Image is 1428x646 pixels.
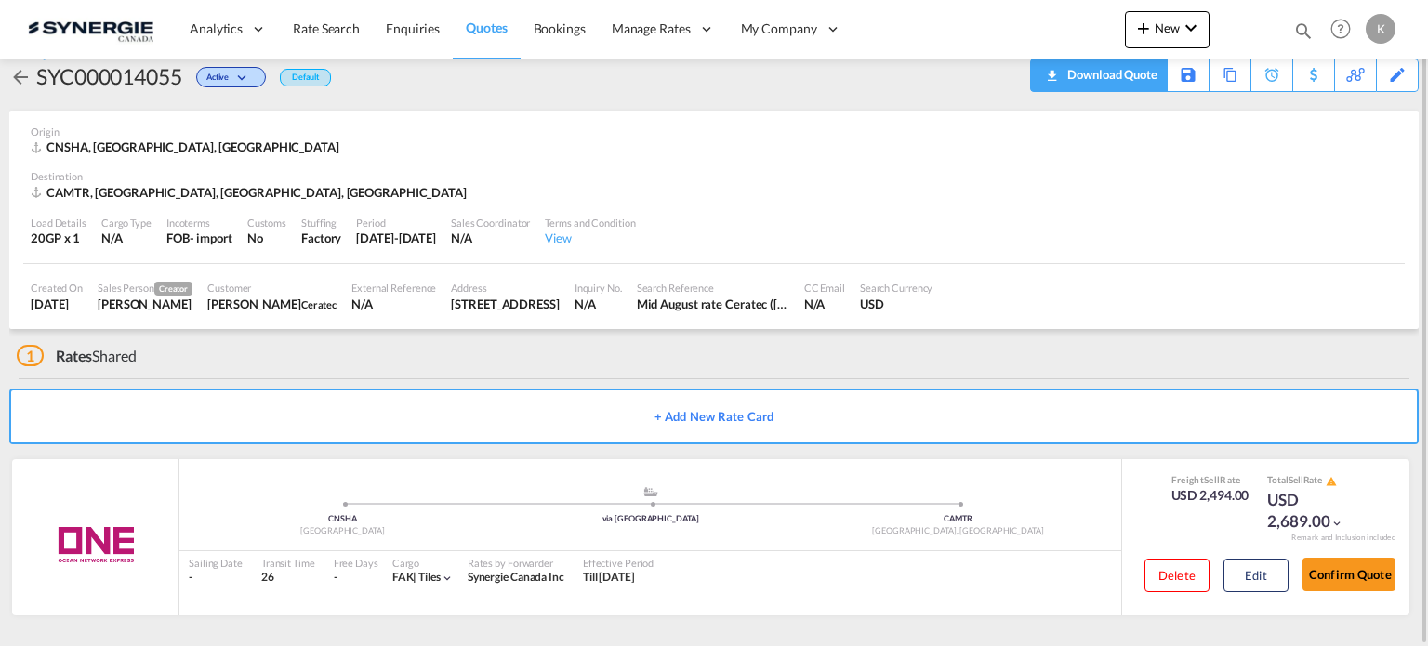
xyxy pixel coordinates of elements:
div: N/A [451,230,530,246]
div: Effective Period [583,556,654,570]
div: CNSHA [189,513,496,525]
div: Change Status Here [196,67,266,87]
div: Transit Time [261,556,315,570]
button: Delete [1144,559,1210,592]
div: Help [1325,13,1366,46]
div: Created On [31,281,83,295]
div: [GEOGRAPHIC_DATA], [GEOGRAPHIC_DATA] [804,525,1112,537]
div: Mid August rate Ceratec (Shanghai) [637,296,789,312]
div: icon-magnify [1293,20,1314,48]
div: Customs [247,216,286,230]
div: CNSHA, Shanghai, Asia Pacific [31,138,344,155]
md-icon: icon-chevron-down [441,572,454,585]
div: Search Reference [637,281,789,295]
img: 1f56c880d42311ef80fc7dca854c8e59.png [28,8,153,50]
div: Default [280,69,331,86]
div: Download Quote [1040,59,1157,89]
div: Remark and Inclusion included [1277,533,1409,543]
div: Viviana Torres [207,296,337,312]
img: ONE [36,521,154,568]
div: Period [356,216,436,230]
div: 20GP x 1 [31,230,86,246]
div: Quote PDF is not available at this time [1040,59,1157,89]
div: Shared [17,346,137,366]
span: New [1132,20,1202,35]
span: Manage Rates [612,20,691,38]
div: via [GEOGRAPHIC_DATA] [496,513,804,525]
div: Search Currency [860,281,933,295]
span: Sell [1289,474,1303,485]
div: K [1366,14,1395,44]
div: Synergie Canada Inc [468,570,564,586]
div: CAMTR [804,513,1112,525]
div: - [189,570,243,586]
div: Freight Rate [1171,473,1249,486]
div: Change Status Here [182,61,271,91]
div: External Reference [351,281,436,295]
div: Sailing Date [189,556,243,570]
span: Ceratec [301,298,337,310]
span: FAK [392,570,419,584]
md-icon: icon-plus 400-fg [1132,17,1155,39]
div: Sales Coordinator [451,216,530,230]
div: 14 Aug 2025 [31,296,83,312]
div: Address [451,281,559,295]
span: Sell [1204,474,1220,485]
div: Total Rate [1267,473,1360,488]
md-icon: icon-download [1040,62,1063,76]
span: Active [206,72,233,89]
div: Download Quote [1063,59,1157,89]
span: Bookings [534,20,586,36]
div: 414 Ave Saint-Sacrement, Québec City, Quebec G1N 3Y3 [451,296,559,312]
md-icon: icon-chevron-down [233,73,256,84]
div: - import [190,230,232,246]
div: N/A [575,296,622,312]
div: Sales Person [98,281,192,296]
div: Rates by Forwarder [468,556,564,570]
div: Save As Template [1168,59,1209,91]
span: 1 [17,345,44,366]
div: SYC000014055 [36,61,182,91]
div: Cargo [392,556,454,570]
div: Load Details [31,216,86,230]
div: USD 2,689.00 [1267,489,1360,534]
span: Till [DATE] [583,570,635,584]
div: Stuffing [301,216,341,230]
div: Free Days [334,556,378,570]
div: icon-arrow-left [9,61,36,91]
div: 31 Aug 2025 [356,230,436,246]
div: N/A [351,296,436,312]
div: - [334,570,337,586]
div: Customer [207,281,337,295]
button: icon-plus 400-fgNewicon-chevron-down [1125,11,1210,48]
span: My Company [741,20,817,38]
span: CNSHA, [GEOGRAPHIC_DATA], [GEOGRAPHIC_DATA] [46,139,339,154]
div: View [545,230,635,246]
md-icon: icon-alert [1326,476,1337,487]
div: Inquiry No. [575,281,622,295]
md-icon: icon-magnify [1293,20,1314,41]
md-icon: icon-chevron-down [1330,517,1343,530]
div: tiles [392,570,441,586]
div: USD [860,296,933,312]
button: Edit [1223,559,1289,592]
md-icon: icon-chevron-down [1180,17,1202,39]
span: Analytics [190,20,243,38]
span: Synergie Canada Inc [468,570,564,584]
div: Incoterms [166,216,232,230]
div: CC Email [804,281,845,295]
div: CAMTR, Montreal, QC, Americas [31,184,471,201]
span: Rate Search [293,20,360,36]
div: USD 2,494.00 [1171,486,1249,505]
div: FOB [166,230,190,246]
button: icon-alert [1324,474,1337,488]
div: Karen Mercier [98,296,192,312]
div: N/A [804,296,845,312]
div: Factory Stuffing [301,230,341,246]
span: Rates [56,347,93,364]
md-icon: assets/icons/custom/ship-fill.svg [640,487,662,496]
div: Destination [31,169,1397,183]
div: Till 31 Aug 2025 [583,570,635,586]
button: Confirm Quote [1302,558,1395,591]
